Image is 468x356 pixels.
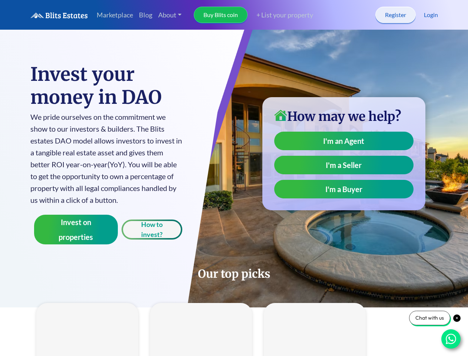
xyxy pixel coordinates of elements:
div: Chat with us [409,311,450,325]
button: Invest on properties [34,215,118,244]
a: Register [375,7,416,23]
button: How to invest? [122,220,182,240]
a: + List your property [248,10,313,20]
a: Login [424,10,438,19]
img: home-icon [274,110,287,121]
a: I'm an Agent [274,132,414,150]
img: logo.6a08bd47fd1234313fe35534c588d03a.svg [30,12,88,19]
a: Marketplace [94,7,136,23]
h1: Invest your money in DAO [30,63,183,109]
a: Blog [136,7,155,23]
h2: Our top picks [30,267,438,281]
h3: How may we help? [274,109,414,124]
a: About [155,7,185,23]
a: I'm a Seller [274,156,414,174]
p: We pride ourselves on the commitment we show to our investors & builders. The Blits estates DAO m... [30,111,183,206]
a: Buy Blits coin [194,7,248,23]
a: I'm a Buyer [274,180,414,198]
